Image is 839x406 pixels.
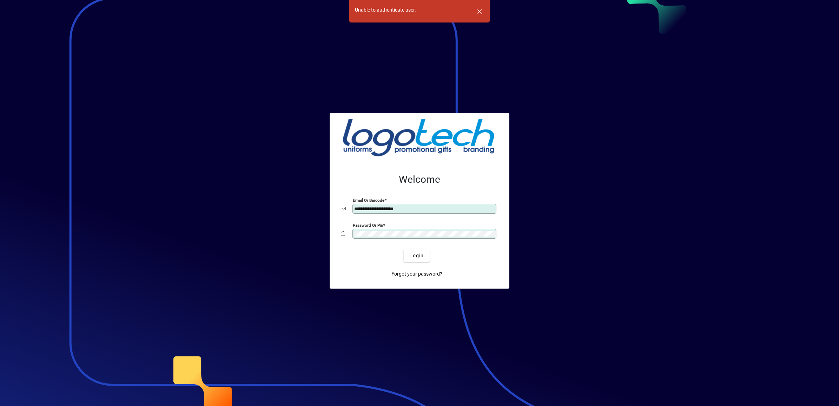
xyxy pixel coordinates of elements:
[404,249,429,262] button: Login
[353,223,383,228] mat-label: Password or Pin
[341,174,498,186] h2: Welcome
[389,268,445,280] a: Forgot your password?
[391,270,442,278] span: Forgot your password?
[471,3,488,20] button: Dismiss
[353,198,384,203] mat-label: Email or Barcode
[355,6,416,14] div: Unable to authenticate user.
[409,252,424,259] span: Login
